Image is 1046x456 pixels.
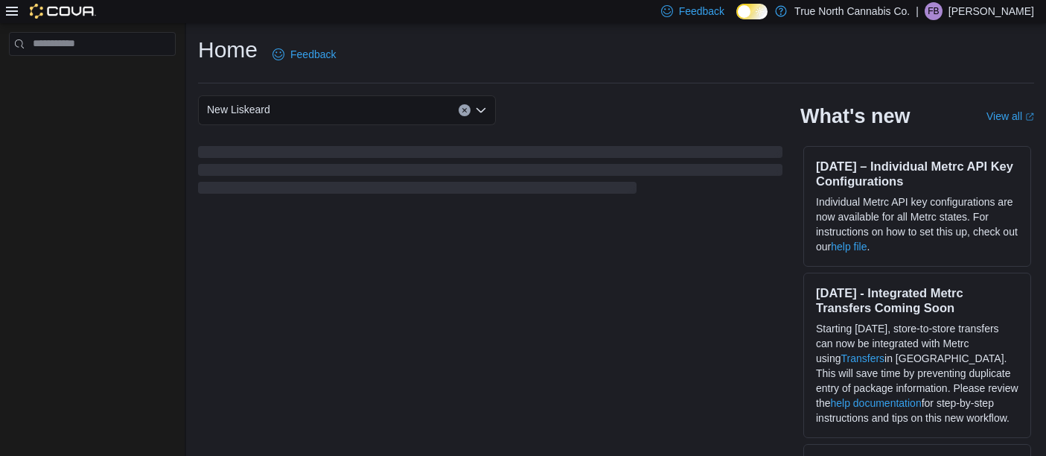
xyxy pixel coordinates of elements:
[475,104,487,116] button: Open list of options
[800,104,910,128] h2: What's new
[794,2,910,20] p: True North Cannabis Co.
[736,4,768,19] input: Dark Mode
[736,19,737,20] span: Dark Mode
[816,321,1018,425] p: Starting [DATE], store-to-store transfers can now be integrated with Metrc using in [GEOGRAPHIC_D...
[928,2,939,20] span: FB
[948,2,1034,20] p: [PERSON_NAME]
[816,194,1018,254] p: Individual Metrc API key configurations are now available for all Metrc states. For instructions ...
[816,285,1018,315] h3: [DATE] - Integrated Metrc Transfers Coming Soon
[267,39,342,69] a: Feedback
[841,352,884,364] a: Transfers
[198,35,258,65] h1: Home
[916,2,919,20] p: |
[816,159,1018,189] h3: [DATE] – Individual Metrc API Key Configurations
[831,241,867,253] a: help file
[459,104,471,116] button: Clear input
[679,4,724,19] span: Feedback
[925,2,943,20] div: Felix Brining
[198,149,782,197] span: Loading
[1025,113,1034,121] svg: External link
[207,101,270,118] span: New Liskeard
[290,47,336,62] span: Feedback
[986,110,1034,122] a: View allExternal link
[830,397,921,409] a: help documentation
[30,4,96,19] img: Cova
[9,59,176,95] nav: Complex example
